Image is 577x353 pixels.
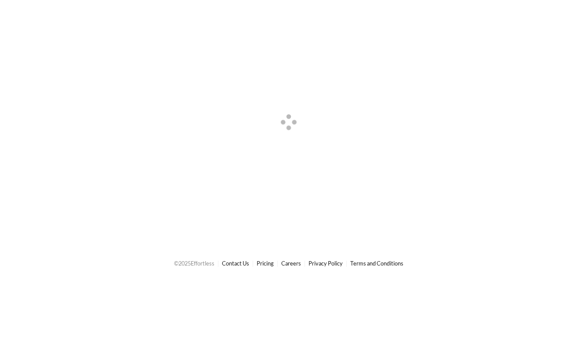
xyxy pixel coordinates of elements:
[281,260,301,267] a: Careers
[222,260,249,267] a: Contact Us
[257,260,274,267] a: Pricing
[350,260,403,267] a: Terms and Conditions
[308,260,343,267] a: Privacy Policy
[174,260,214,267] span: © 2025 Effortless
